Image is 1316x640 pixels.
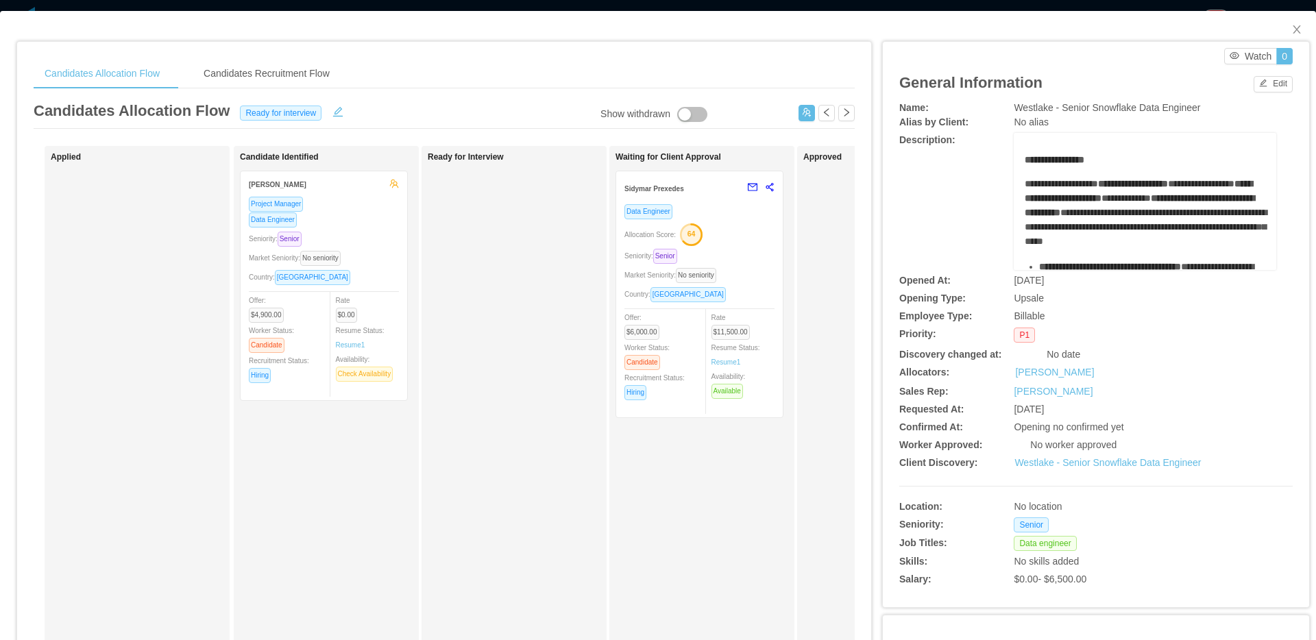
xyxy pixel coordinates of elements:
[624,314,665,336] span: Offer:
[249,338,284,353] span: Candidate
[389,179,399,188] span: team
[624,344,670,366] span: Worker Status:
[1224,48,1277,64] button: icon: eyeWatch
[624,385,646,400] span: Hiring
[899,116,968,127] b: Alias by Client:
[899,293,966,304] b: Opening Type:
[711,373,748,395] span: Availability:
[624,252,683,260] span: Seniority:
[1014,574,1086,584] span: $0.00 - $6,500.00
[1014,328,1035,343] span: P1
[1014,293,1044,304] span: Upsale
[711,384,743,399] span: Available
[676,268,716,283] span: No seniority
[740,177,758,199] button: mail
[899,102,929,113] b: Name:
[803,152,995,162] h1: Approved
[624,271,722,279] span: Market Seniority:
[899,439,982,450] b: Worker Approved:
[1278,11,1316,49] button: Close
[249,357,309,379] span: Recruitment Status:
[1014,457,1201,468] a: Westlake - Senior Snowflake Data Engineer
[249,181,306,188] strong: [PERSON_NAME]
[249,297,289,319] span: Offer:
[899,519,944,530] b: Seniority:
[711,325,750,340] span: $11,500.00
[336,340,365,350] a: Resume1
[1014,517,1049,532] span: Senior
[1254,76,1293,93] button: icon: editEdit
[899,404,964,415] b: Requested At:
[624,185,684,193] strong: Sidymar Prexedes
[650,287,726,302] span: [GEOGRAPHIC_DATA]
[1014,116,1049,127] span: No alias
[278,232,302,247] span: Senior
[687,230,696,238] text: 64
[34,99,230,122] article: Candidates Allocation Flow
[336,297,363,319] span: Rate
[624,325,659,340] span: $6,000.00
[34,58,171,89] div: Candidates Allocation Flow
[624,204,672,219] span: Data Engineer
[899,457,977,468] b: Client Discovery:
[249,273,356,281] span: Country:
[899,501,942,512] b: Location:
[711,357,741,367] a: Resume1
[1276,48,1293,64] button: 0
[1291,24,1302,35] i: icon: close
[1014,133,1276,270] div: rdw-wrapper
[1014,275,1044,286] span: [DATE]
[428,152,620,162] h1: Ready for Interview
[300,251,341,266] span: No seniority
[624,231,676,238] span: Allocation Score:
[676,223,703,245] button: 64
[899,537,947,548] b: Job Titles:
[336,356,399,378] span: Availability:
[336,327,385,349] span: Resume Status:
[249,254,346,262] span: Market Seniority:
[1014,310,1045,321] span: Billable
[51,152,243,162] h1: Applied
[1014,386,1093,397] a: [PERSON_NAME]
[249,308,284,323] span: $4,900.00
[624,374,685,396] span: Recruitment Status:
[624,355,660,370] span: Candidate
[336,367,393,382] span: Check Availability
[899,134,955,145] b: Description:
[818,105,835,121] button: icon: left
[899,71,1043,94] article: General Information
[899,275,951,286] b: Opened At:
[624,291,731,298] span: Country:
[1014,500,1210,514] div: No location
[1014,404,1044,415] span: [DATE]
[899,574,931,584] b: Salary:
[249,368,271,383] span: Hiring
[1014,421,1123,432] span: Opening no confirmed yet
[799,105,815,121] button: icon: usergroup-add
[240,152,432,162] h1: Candidate Identified
[600,107,670,122] div: Show withdrawn
[899,310,972,321] b: Employee Type:
[336,308,357,323] span: $0.00
[711,314,755,336] span: Rate
[899,328,936,339] b: Priority:
[1014,536,1076,551] span: Data engineer
[275,270,350,285] span: [GEOGRAPHIC_DATA]
[765,182,775,192] span: share-alt
[1025,153,1266,290] div: rdw-editor
[899,386,949,397] b: Sales Rep:
[899,556,927,567] b: Skills:
[1014,556,1079,567] span: No skills added
[616,152,807,162] h1: Waiting for Client Approval
[327,103,349,117] button: icon: edit
[249,235,307,243] span: Seniority:
[899,421,963,432] b: Confirmed At:
[249,197,303,212] span: Project Manager
[240,106,321,121] span: Ready for interview
[1015,365,1094,380] a: [PERSON_NAME]
[838,105,855,121] button: icon: right
[899,367,949,378] b: Allocators:
[1030,439,1117,450] span: No worker approved
[249,212,297,227] span: Data Engineer
[653,249,677,264] span: Senior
